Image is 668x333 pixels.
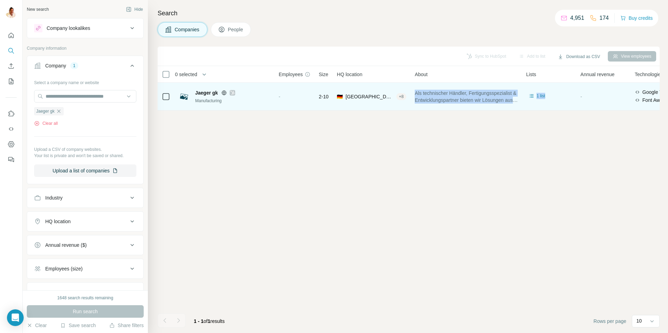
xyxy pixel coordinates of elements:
[45,194,63,201] div: Industry
[158,8,660,18] h4: Search
[109,322,144,329] button: Share filters
[70,63,78,69] div: 1
[580,94,582,99] span: -
[194,318,225,324] span: results
[27,260,143,277] button: Employees (size)
[175,71,197,78] span: 0 selected
[228,26,244,33] span: People
[27,284,143,301] button: Technologies
[45,289,74,296] div: Technologies
[6,123,17,135] button: Use Surfe API
[34,146,136,153] p: Upload a CSV of company websites.
[45,62,66,69] div: Company
[279,71,303,78] span: Employees
[636,317,642,324] p: 10
[580,71,614,78] span: Annual revenue
[121,4,148,15] button: Hide
[45,265,82,272] div: Employees (size)
[279,94,280,99] span: -
[396,94,407,100] div: + 8
[570,14,584,22] p: 4,951
[45,242,87,249] div: Annual revenue ($)
[34,153,136,159] p: Your list is private and won't be saved or shared.
[178,91,190,102] img: Logo of Jaeger gk
[6,138,17,151] button: Dashboard
[620,13,653,23] button: Buy credits
[6,60,17,72] button: Enrich CSV
[6,107,17,120] button: Use Surfe on LinkedIn
[34,164,136,177] button: Upload a list of companies
[175,26,200,33] span: Companies
[415,71,428,78] span: About
[204,318,208,324] span: of
[594,318,626,325] span: Rows per page
[194,318,204,324] span: 1 - 1
[47,25,90,32] div: Company lookalikes
[27,213,143,230] button: HQ location
[195,98,270,104] div: Manufacturing
[27,45,144,51] p: Company information
[7,309,24,326] div: Open Intercom Messenger
[27,20,143,36] button: Company lookalikes
[27,57,143,77] button: Company1
[60,322,96,329] button: Save search
[337,71,362,78] span: HQ location
[599,14,609,22] p: 174
[415,90,518,104] span: Als technischer Händler, Fertigungsspezialist & Entwicklungspartner bieten wir Lösungen aus Gummi...
[36,108,55,114] span: Jaeger gk
[319,93,328,100] span: 2-10
[57,295,113,301] div: 1648 search results remaining
[27,322,47,329] button: Clear
[526,71,536,78] span: Lists
[319,71,328,78] span: Size
[208,318,210,324] span: 1
[34,120,58,127] button: Clear all
[6,153,17,166] button: Feedback
[6,29,17,42] button: Quick start
[6,7,17,18] img: Avatar
[6,75,17,88] button: My lists
[553,51,605,62] button: Download as CSV
[45,218,71,225] div: HQ location
[345,93,393,100] span: [GEOGRAPHIC_DATA], [GEOGRAPHIC_DATA]
[6,44,17,57] button: Search
[195,89,218,96] span: Jaeger gk
[635,71,663,78] span: Technologies
[536,93,545,99] span: 1 list
[27,237,143,253] button: Annual revenue ($)
[27,189,143,206] button: Industry
[27,6,49,13] div: New search
[34,77,136,86] div: Select a company name or website
[337,93,343,100] span: 🇩🇪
